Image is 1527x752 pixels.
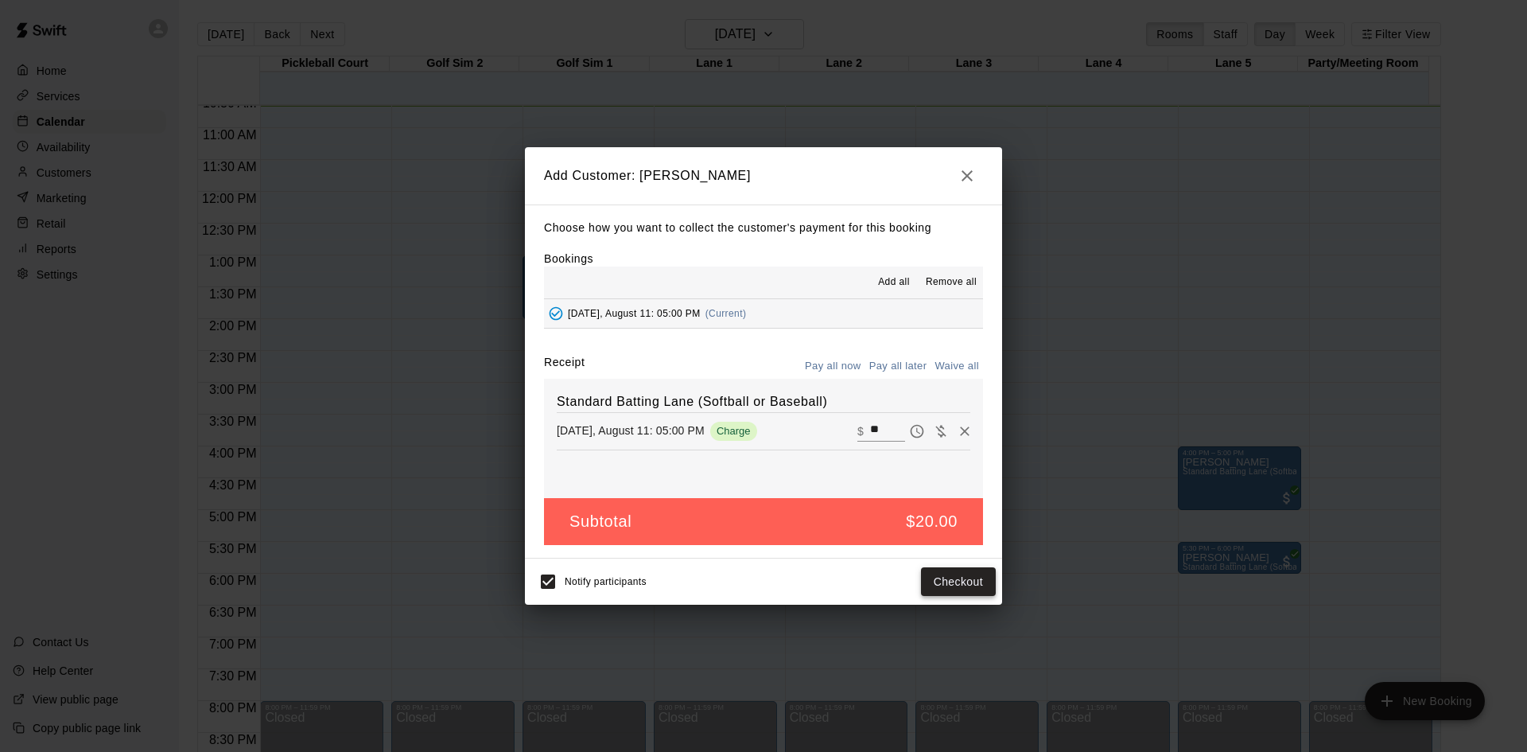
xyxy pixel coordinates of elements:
[919,270,983,295] button: Remove all
[544,299,983,329] button: Added - Collect Payment[DATE], August 11: 05:00 PM(Current)
[953,419,977,443] button: Remove
[544,354,585,379] label: Receipt
[921,567,996,597] button: Checkout
[905,423,929,437] span: Pay later
[929,423,953,437] span: Waive payment
[565,576,647,587] span: Notify participants
[544,252,593,265] label: Bookings
[544,218,983,238] p: Choose how you want to collect the customer's payment for this booking
[569,511,631,532] h5: Subtotal
[926,275,977,290] span: Remove all
[878,275,910,290] span: Add all
[801,354,865,379] button: Pay all now
[705,308,747,319] span: (Current)
[568,308,701,319] span: [DATE], August 11: 05:00 PM
[931,354,983,379] button: Waive all
[557,392,970,412] h6: Standard Batting Lane (Softball or Baseball)
[865,354,931,379] button: Pay all later
[868,270,919,295] button: Add all
[906,511,958,532] h5: $20.00
[557,423,705,438] p: [DATE], August 11: 05:00 PM
[544,302,568,325] button: Added - Collect Payment
[525,147,1002,205] h2: Add Customer: [PERSON_NAME]
[857,423,864,439] p: $
[710,425,757,437] span: Charge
